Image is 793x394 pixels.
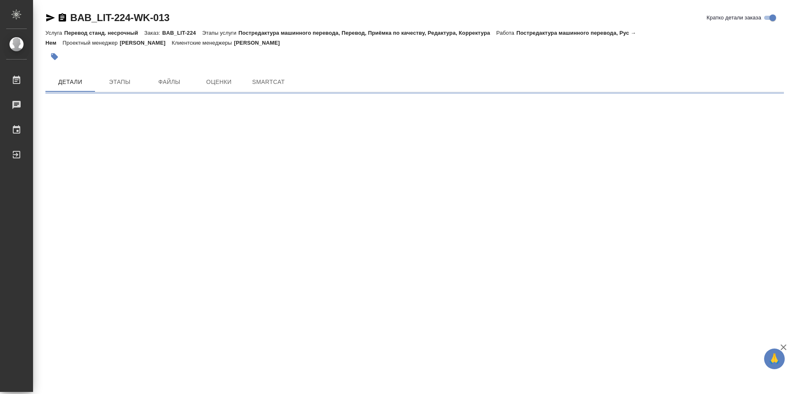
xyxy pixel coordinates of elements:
p: Клиентские менеджеры [172,40,234,46]
p: Постредактура машинного перевода, Перевод, Приёмка по качеству, Редактура, Корректура [238,30,496,36]
span: Детали [50,77,90,87]
button: Скопировать ссылку [57,13,67,23]
p: Заказ: [144,30,162,36]
p: Услуга [45,30,64,36]
span: Этапы [100,77,140,87]
span: Оценки [199,77,239,87]
span: 🙏 [767,350,781,368]
p: Проектный менеджер [62,40,119,46]
p: BAB_LIT-224 [162,30,202,36]
p: Работа [496,30,517,36]
p: [PERSON_NAME] [234,40,286,46]
button: 🙏 [764,349,785,369]
a: BAB_LIT-224-WK-013 [70,12,169,23]
p: [PERSON_NAME] [120,40,172,46]
span: Кратко детали заказа [707,14,761,22]
p: Перевод станд. несрочный [64,30,144,36]
button: Добавить тэг [45,48,64,66]
span: Файлы [150,77,189,87]
p: Этапы услуги [202,30,238,36]
span: SmartCat [249,77,288,87]
button: Скопировать ссылку для ЯМессенджера [45,13,55,23]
